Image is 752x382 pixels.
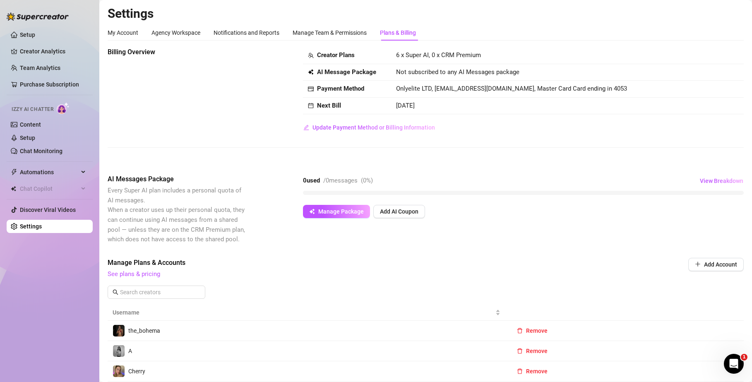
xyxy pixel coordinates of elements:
[380,208,418,215] span: Add AI Coupon
[113,289,118,295] span: search
[741,354,747,360] span: 1
[373,205,425,218] button: Add AI Coupon
[113,345,125,357] img: A
[380,28,416,37] div: Plans & Billing
[108,258,632,268] span: Manage Plans & Accounts
[396,51,481,59] span: 6 x Super AI, 0 x CRM Premium
[20,121,41,128] a: Content
[317,68,376,76] strong: AI Message Package
[361,177,373,184] span: ( 0 %)
[20,31,35,38] a: Setup
[20,81,79,88] a: Purchase Subscription
[704,261,737,268] span: Add Account
[517,368,523,374] span: delete
[57,102,70,114] img: AI Chatter
[308,86,314,92] span: credit-card
[20,135,35,141] a: Setup
[113,365,125,377] img: Cherry
[128,348,132,354] span: A
[303,121,435,134] button: Update Payment Method or Billing Information
[11,186,16,192] img: Chat Copilot
[695,261,701,267] span: plus
[396,85,627,92] span: Onlyelite LTD, [EMAIL_ADDRESS][DOMAIN_NAME], Master Card Card ending in 4053
[312,124,435,131] span: Update Payment Method or Billing Information
[510,324,554,337] button: Remove
[20,65,60,71] a: Team Analytics
[20,182,79,195] span: Chat Copilot
[108,305,505,321] th: Username
[293,28,367,37] div: Manage Team & Permissions
[108,174,247,184] span: AI Messages Package
[396,102,415,109] span: [DATE]
[308,103,314,108] span: calendar
[12,106,53,113] span: Izzy AI Chatter
[303,177,320,184] strong: 0 used
[108,270,160,278] a: See plans & pricing
[700,178,743,184] span: View Breakdown
[303,125,309,130] span: edit
[128,368,145,375] span: Cherry
[108,28,138,37] div: My Account
[113,325,125,336] img: the_bohema
[317,51,355,59] strong: Creator Plans
[128,327,160,334] span: the_bohema
[11,169,17,175] span: thunderbolt
[526,348,548,354] span: Remove
[526,327,548,334] span: Remove
[303,205,370,218] button: Manage Package
[517,348,523,354] span: delete
[517,328,523,334] span: delete
[699,174,744,187] button: View Breakdown
[113,308,494,317] span: Username
[318,208,364,215] span: Manage Package
[108,6,744,22] h2: Settings
[20,45,86,58] a: Creator Analytics
[108,187,245,243] span: Every Super AI plan includes a personal quota of AI messages. When a creator uses up their person...
[510,365,554,378] button: Remove
[214,28,279,37] div: Notifications and Reports
[20,223,42,230] a: Settings
[510,344,554,358] button: Remove
[317,85,364,92] strong: Payment Method
[396,67,519,77] span: Not subscribed to any AI Messages package
[308,53,314,58] span: team
[7,12,69,21] img: logo-BBDzfeDw.svg
[120,288,194,297] input: Search creators
[20,148,62,154] a: Chat Monitoring
[724,354,744,374] iframe: Intercom live chat
[526,368,548,375] span: Remove
[323,177,358,184] span: / 0 messages
[20,166,79,179] span: Automations
[20,207,76,213] a: Discover Viral Videos
[688,258,744,271] button: Add Account
[151,28,200,37] div: Agency Workspace
[317,102,341,109] strong: Next Bill
[108,47,247,57] span: Billing Overview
